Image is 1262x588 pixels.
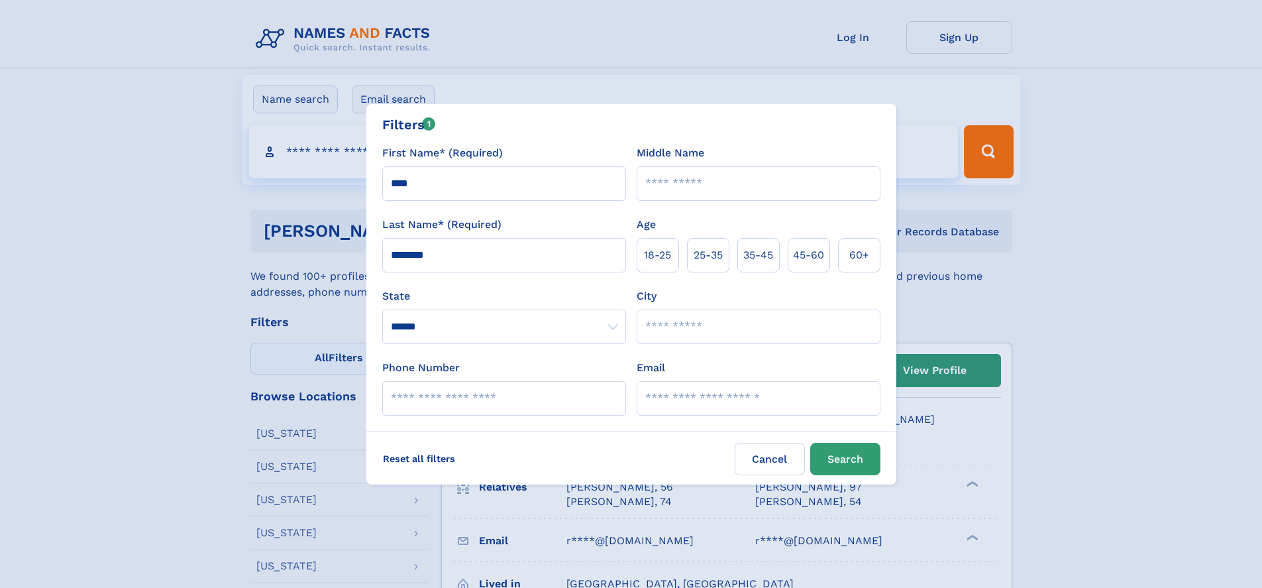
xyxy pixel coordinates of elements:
label: Age [637,217,656,233]
span: 25‑35 [694,247,723,263]
span: 60+ [849,247,869,263]
label: City [637,288,657,304]
label: First Name* (Required) [382,145,503,161]
button: Search [810,443,880,475]
label: Email [637,360,665,376]
label: Last Name* (Required) [382,217,501,233]
label: Phone Number [382,360,460,376]
span: 18‑25 [644,247,671,263]
div: Filters [382,115,436,135]
label: Reset all filters [374,443,464,475]
label: State [382,288,626,304]
span: 45‑60 [793,247,824,263]
label: Middle Name [637,145,704,161]
span: 35‑45 [743,247,773,263]
label: Cancel [735,443,805,475]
